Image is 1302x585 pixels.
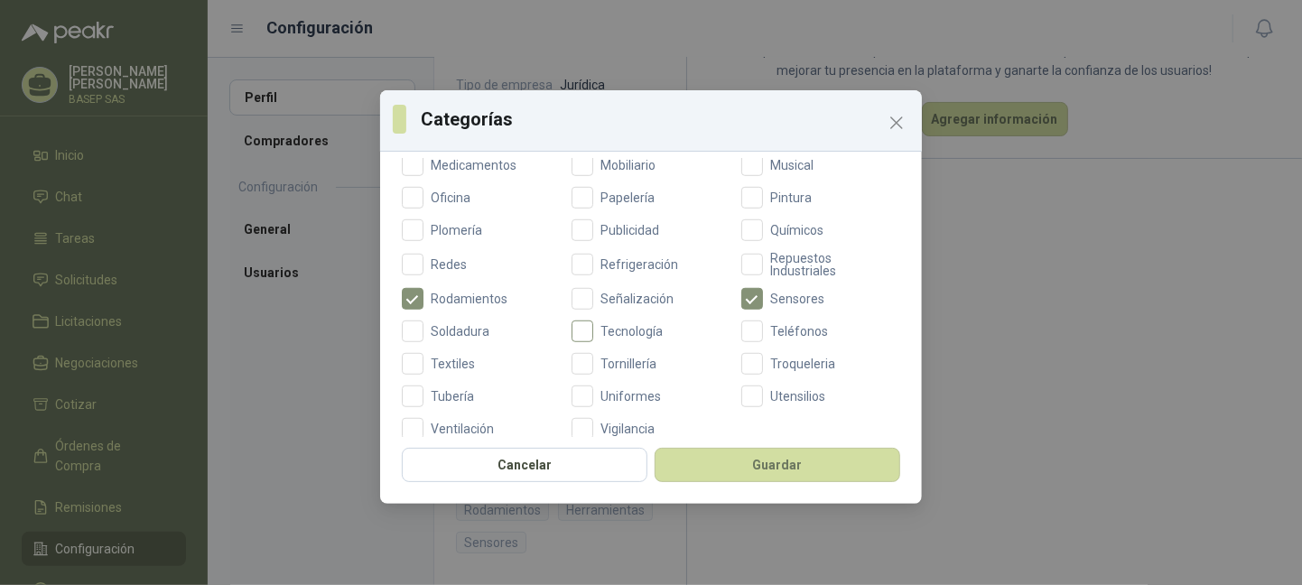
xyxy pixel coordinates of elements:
[763,191,819,204] span: Pintura
[763,224,831,237] span: Químicos
[423,325,497,338] span: Soldadura
[593,292,681,305] span: Señalización
[423,292,515,305] span: Rodamientos
[423,159,524,172] span: Medicamentos
[593,224,666,237] span: Publicidad
[421,106,909,133] h3: Categorías
[763,252,900,277] span: Repuestos Industriales
[593,159,663,172] span: Mobiliario
[593,191,662,204] span: Papelería
[655,448,900,482] button: Guardar
[593,390,668,403] span: Uniformes
[763,159,821,172] span: Musical
[423,224,489,237] span: Plomería
[423,191,478,204] span: Oficina
[402,448,647,482] button: Cancelar
[763,390,832,403] span: Utensilios
[423,357,482,370] span: Textiles
[593,325,670,338] span: Tecnología
[423,422,501,435] span: Ventilación
[882,108,911,137] button: Close
[593,258,685,271] span: Refrigeración
[763,325,835,338] span: Teléfonos
[423,258,474,271] span: Redes
[593,422,662,435] span: Vigilancia
[423,390,481,403] span: Tubería
[763,292,832,305] span: Sensores
[763,357,842,370] span: Troqueleria
[593,357,664,370] span: Tornillería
